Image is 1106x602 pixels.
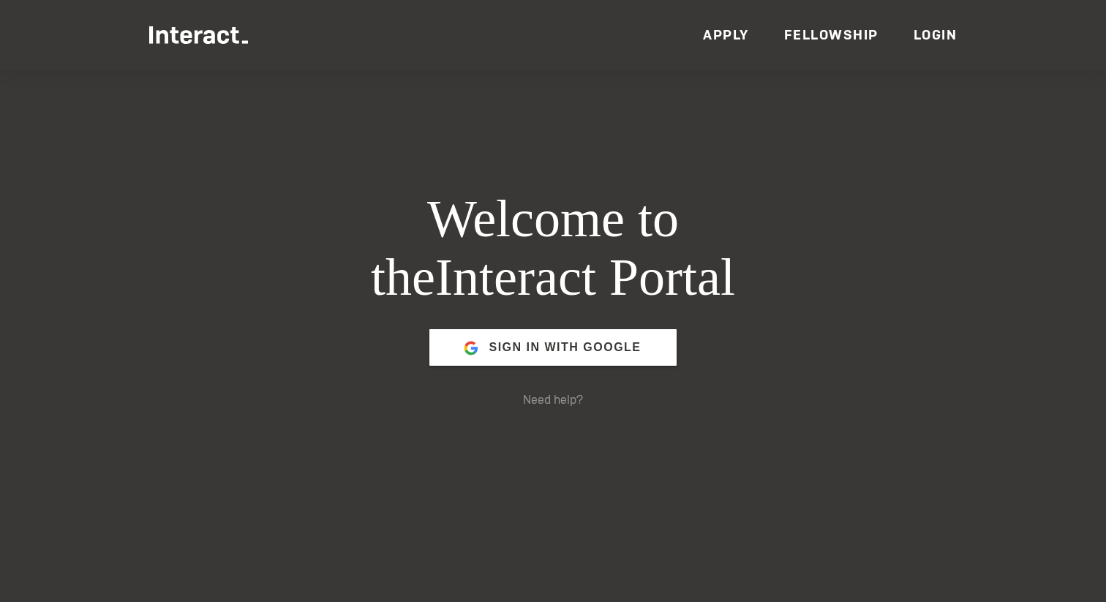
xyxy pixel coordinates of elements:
[149,26,248,44] img: Interact Logo
[523,392,583,407] a: Need help?
[435,248,735,306] span: Interact Portal
[703,26,749,43] a: Apply
[914,26,958,43] a: Login
[272,190,834,307] h1: Welcome to the
[489,330,641,365] span: Sign in with Google
[784,26,879,43] a: Fellowship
